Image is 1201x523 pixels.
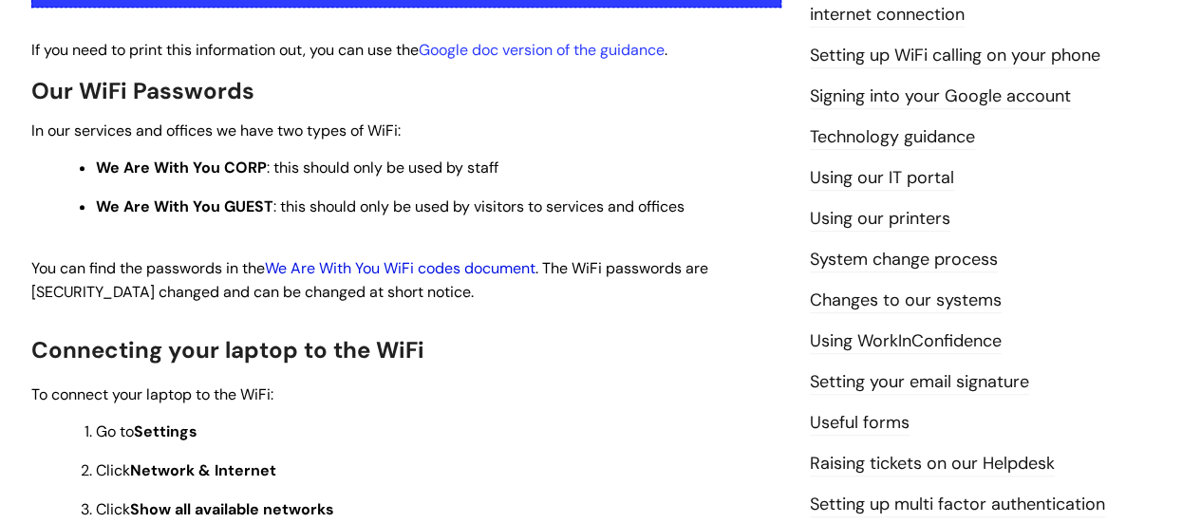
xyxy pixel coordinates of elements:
a: Using WorkInConfidence [810,329,1002,354]
strong: Network & Internet [130,460,276,480]
a: Setting up WiFi calling on your phone [810,44,1100,68]
span: You can find the passwords in the . The WiFi passwords are [SECURITY_DATA] changed and can be cha... [31,258,708,302]
span: : this should only be used by staff [96,158,498,177]
a: Raising tickets on our Helpdesk [810,452,1055,476]
strong: We Are With You GUEST [96,196,273,216]
span: Go to [96,421,197,441]
span: To connect your laptop to the WiFi: [31,384,273,404]
span: Click [96,499,334,519]
span: In our services and offices we have two types of WiFi: [31,121,401,140]
a: We Are With You WiFi codes document [265,258,535,278]
a: System change process [810,248,998,272]
a: Using our printers [810,207,950,232]
a: Google doc version of the guidance [419,40,665,60]
span: : this should only be used by visitors to services and offices [96,196,685,216]
a: Changes to our systems [810,289,1002,313]
span: Click [96,460,276,480]
span: If you need to print this information out, you can use the . [31,40,667,60]
strong: Show all available networks [130,499,334,519]
a: Signing into your Google account [810,84,1071,109]
a: Useful forms [810,411,910,436]
strong: We Are With You CORP [96,158,267,177]
a: Setting your email signature [810,370,1029,395]
a: Setting up multi factor authentication [810,493,1105,517]
span: Connecting your laptop to the WiFi [31,335,424,364]
span: Our WiFi Passwords [31,76,254,105]
a: Using our IT portal [810,166,954,191]
strong: Settings [134,421,197,441]
a: Technology guidance [810,125,975,150]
